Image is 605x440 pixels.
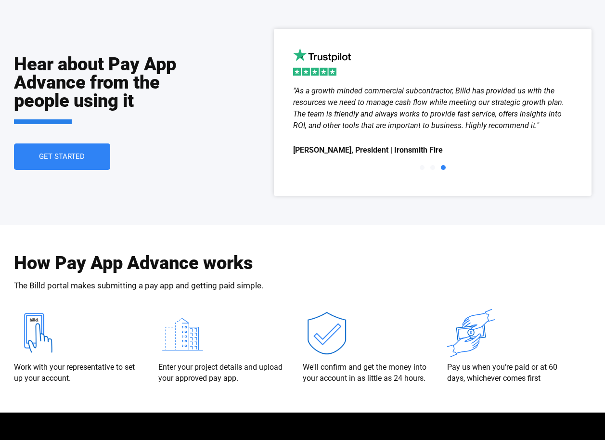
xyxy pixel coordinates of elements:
[14,282,263,290] p: The Billd portal makes submitting a pay app and getting paid simple.
[303,362,428,384] p: We'll confirm and get the money into your account in as little as 24 hours.
[158,362,283,384] p: Enter your project details and upload your approved pay app.
[14,254,253,272] h2: How Pay App Advance works
[14,55,180,124] h2: Hear about Pay App Advance from the people using it
[39,153,85,160] span: Get Started
[293,85,572,177] div: Slides
[420,165,425,170] span: Go to slide 1
[441,165,446,170] span: Go to slide 3
[14,362,139,384] p: Work with your representative to set up your account.
[14,143,110,170] a: Get Started
[293,143,572,157] span: [PERSON_NAME], President | Ironsmith Fire
[430,165,435,170] span: Go to slide 2
[447,362,572,384] p: Pay us when you’re paid or at 60 days, whichever comes first
[293,85,572,157] div: 3 / 3
[293,85,572,131] div: "As a growth minded commercial subcontractor, Billd has provided us with the resources we need to...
